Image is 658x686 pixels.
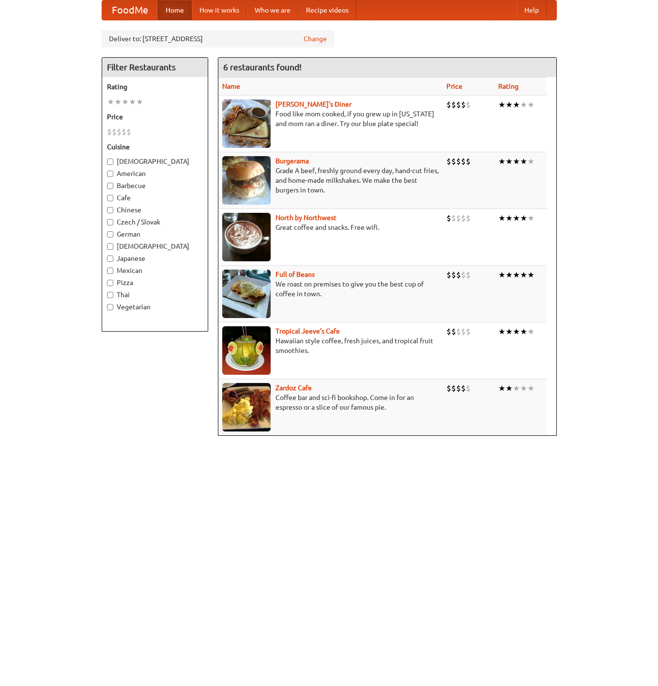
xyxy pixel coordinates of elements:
[513,213,520,223] li: ★
[247,0,298,20] a: Who we are
[158,0,192,20] a: Home
[498,82,519,90] a: Rating
[461,383,466,394] li: $
[461,156,466,167] li: $
[275,271,315,278] a: Full of Beans
[466,99,471,110] li: $
[520,270,527,280] li: ★
[527,156,535,167] li: ★
[222,326,271,375] img: jeeves.jpg
[304,34,327,44] a: Change
[505,156,513,167] li: ★
[114,96,122,107] li: ★
[527,270,535,280] li: ★
[505,99,513,110] li: ★
[520,326,527,337] li: ★
[451,156,456,167] li: $
[513,326,520,337] li: ★
[461,99,466,110] li: $
[222,393,439,412] p: Coffee bar and sci-fi bookshop. Come in for an espresso or a slice of our famous pie.
[122,96,129,107] li: ★
[275,157,309,165] b: Burgerama
[126,127,131,137] li: $
[298,0,356,20] a: Recipe videos
[498,156,505,167] li: ★
[107,157,203,166] label: [DEMOGRAPHIC_DATA]
[461,213,466,223] li: $
[275,214,337,222] a: North by Northwest
[517,0,547,20] a: Help
[466,383,471,394] li: $
[117,127,122,137] li: $
[446,213,451,223] li: $
[107,254,203,263] label: Japanese
[107,302,203,312] label: Vegetarian
[498,270,505,280] li: ★
[107,243,113,250] input: [DEMOGRAPHIC_DATA]
[451,213,456,223] li: $
[107,268,113,274] input: Mexican
[513,99,520,110] li: ★
[456,213,461,223] li: $
[102,0,158,20] a: FoodMe
[107,112,203,122] h5: Price
[451,270,456,280] li: $
[222,336,439,355] p: Hawaiian style coffee, fresh juices, and tropical fruit smoothies.
[107,171,113,177] input: American
[451,383,456,394] li: $
[107,229,203,239] label: German
[446,326,451,337] li: $
[520,99,527,110] li: ★
[527,383,535,394] li: ★
[498,213,505,223] li: ★
[222,383,271,431] img: zardoz.jpg
[107,292,113,298] input: Thai
[102,58,208,77] h4: Filter Restaurants
[466,326,471,337] li: $
[498,383,505,394] li: ★
[275,384,312,392] b: Zardoz Cafe
[505,213,513,223] li: ★
[107,181,203,191] label: Barbecue
[122,127,126,137] li: $
[107,290,203,300] label: Thai
[446,383,451,394] li: $
[107,241,203,251] label: [DEMOGRAPHIC_DATA]
[513,270,520,280] li: ★
[446,270,451,280] li: $
[107,205,203,215] label: Chinese
[466,156,471,167] li: $
[107,96,114,107] li: ★
[107,278,203,287] label: Pizza
[136,96,143,107] li: ★
[275,100,352,108] a: [PERSON_NAME]'s Diner
[446,82,462,90] a: Price
[456,156,461,167] li: $
[112,127,117,137] li: $
[466,270,471,280] li: $
[107,219,113,225] input: Czech / Slovak
[107,193,203,203] label: Cafe
[527,99,535,110] li: ★
[102,30,334,48] div: Deliver to: [STREET_ADDRESS]
[222,270,271,318] img: beans.jpg
[107,217,203,227] label: Czech / Slovak
[498,99,505,110] li: ★
[223,63,302,72] ng-pluralize: 6 restaurants found!
[222,82,240,90] a: Name
[446,156,451,167] li: $
[456,270,461,280] li: $
[107,231,113,238] input: German
[498,326,505,337] li: ★
[107,280,113,286] input: Pizza
[222,156,271,205] img: burgerama.jpg
[107,266,203,275] label: Mexican
[222,109,439,128] p: Food like mom cooked, if you grew up in [US_STATE] and mom ran a diner. Try our blue plate special!
[466,213,471,223] li: $
[505,326,513,337] li: ★
[520,156,527,167] li: ★
[461,326,466,337] li: $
